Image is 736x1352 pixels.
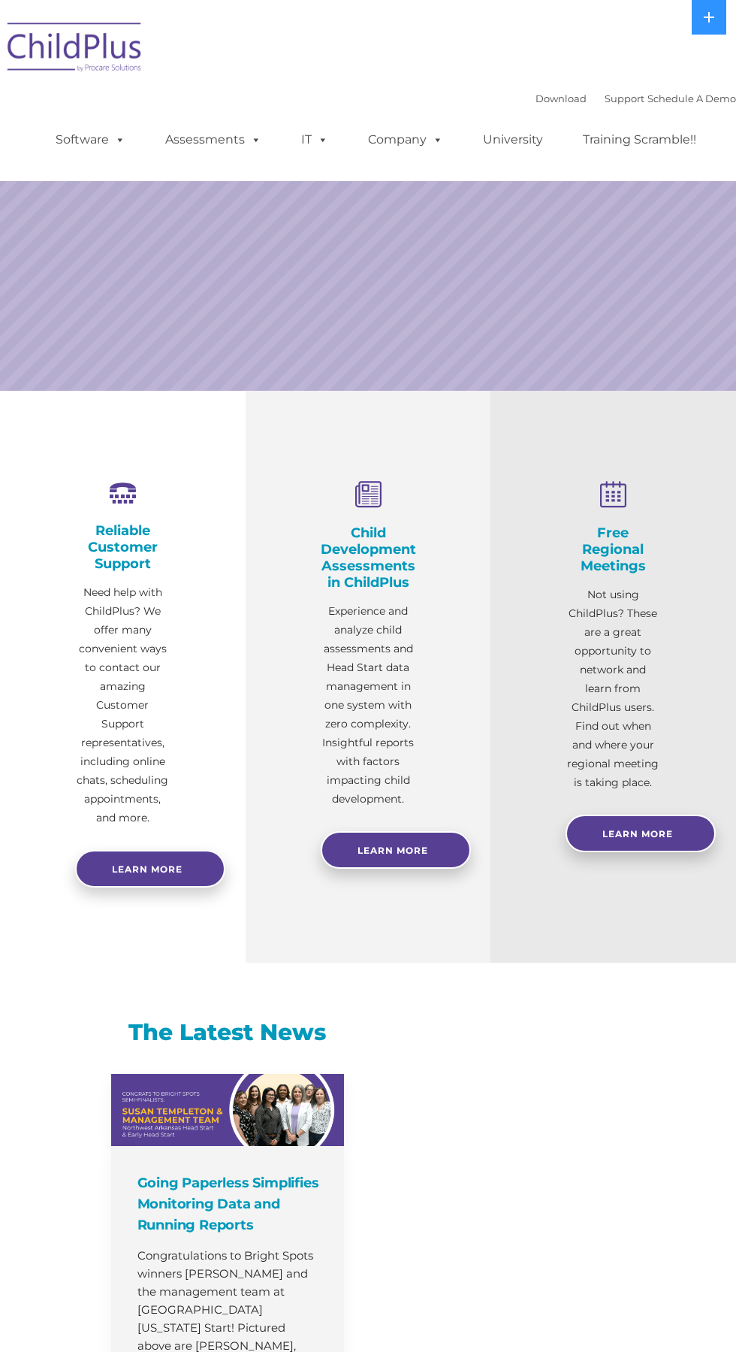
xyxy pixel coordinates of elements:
font: | [535,92,736,104]
span: Learn more [112,864,182,875]
p: Experience and analyze child assessments and Head Start data management in one system with zero c... [321,602,416,809]
a: Learn more [75,850,225,888]
p: Not using ChildPlus? These are a great opportunity to network and learn from ChildPlus users. Fin... [566,585,661,792]
h4: Free Regional Meetings [566,525,661,574]
a: Software [41,125,140,155]
a: IT [286,125,343,155]
span: Learn More [357,845,428,856]
a: University [468,125,558,155]
a: Learn More [566,815,716,852]
a: Download [535,92,587,104]
h4: Reliable Customer Support [75,522,170,572]
a: Assessments [150,125,276,155]
a: Company [353,125,458,155]
span: Learn More [602,828,673,839]
a: Learn More [321,831,471,869]
h4: Going Paperless Simplifies Monitoring Data and Running Reports [137,1172,321,1236]
p: Need help with ChildPlus? We offer many convenient ways to contact our amazing Customer Support r... [75,583,170,827]
h3: The Latest News [111,1018,344,1048]
a: Schedule A Demo [647,92,736,104]
a: Training Scramble!! [568,125,711,155]
h4: Child Development Assessments in ChildPlus [321,525,416,591]
a: Support [605,92,644,104]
